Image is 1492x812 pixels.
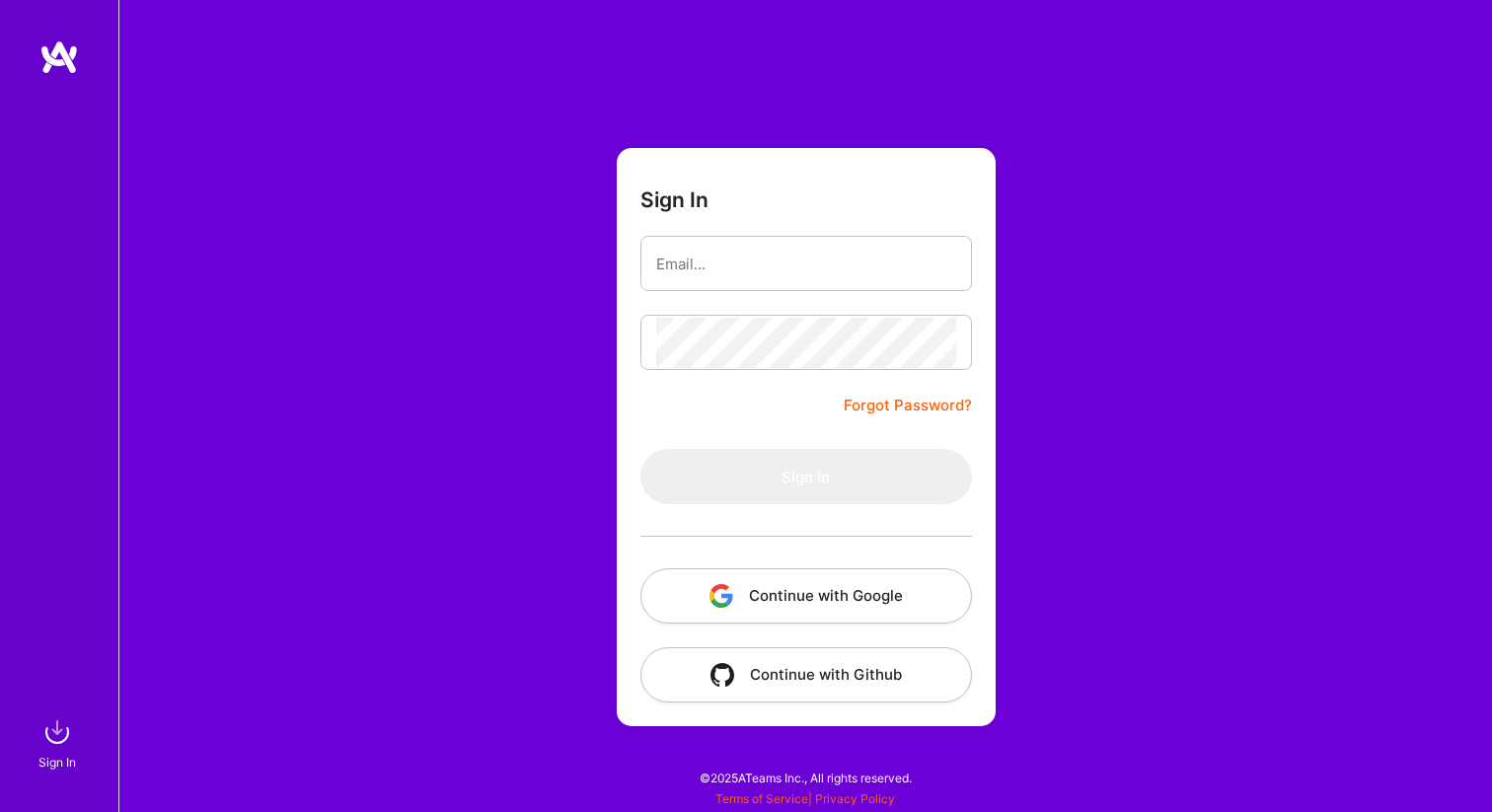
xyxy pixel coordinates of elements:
[37,712,77,752] img: sign in
[41,712,77,773] a: sign inSign In
[640,187,709,212] h3: Sign In
[709,584,733,608] img: icon
[710,663,734,687] img: icon
[815,791,895,806] a: Privacy Policy
[656,239,956,289] input: Email...
[118,753,1492,802] div: © 2025 ATeams Inc., All rights reserved.
[715,791,895,806] span: |
[844,394,972,417] a: Forgot Password?
[640,647,972,702] button: Continue with Github
[640,449,972,504] button: Sign In
[38,752,76,773] div: Sign In
[715,791,808,806] a: Terms of Service
[640,568,972,624] button: Continue with Google
[39,39,79,75] img: logo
